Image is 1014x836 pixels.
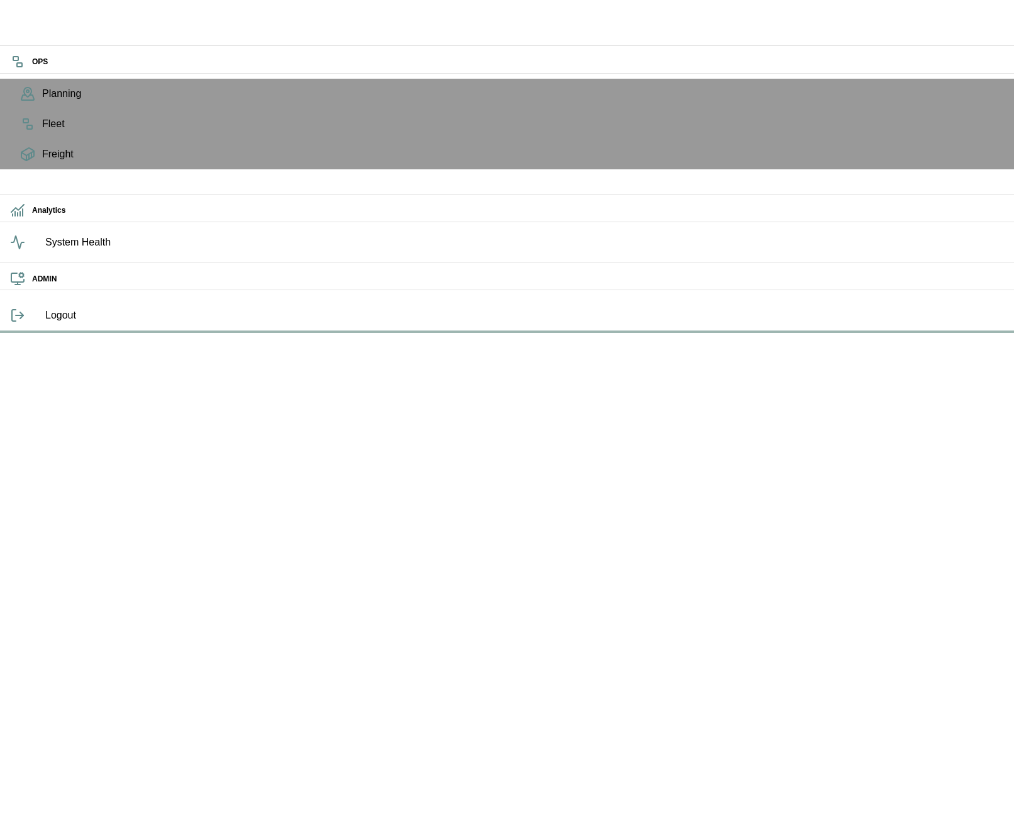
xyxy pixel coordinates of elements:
span: Fleet [42,116,1004,132]
span: Planning [42,86,1004,101]
h6: OPS [32,56,1004,68]
span: Logout [45,308,1004,323]
span: Freight [42,147,1004,162]
span: System Health [45,235,1004,250]
h6: Analytics [32,205,1004,217]
h6: ADMIN [32,273,1004,285]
